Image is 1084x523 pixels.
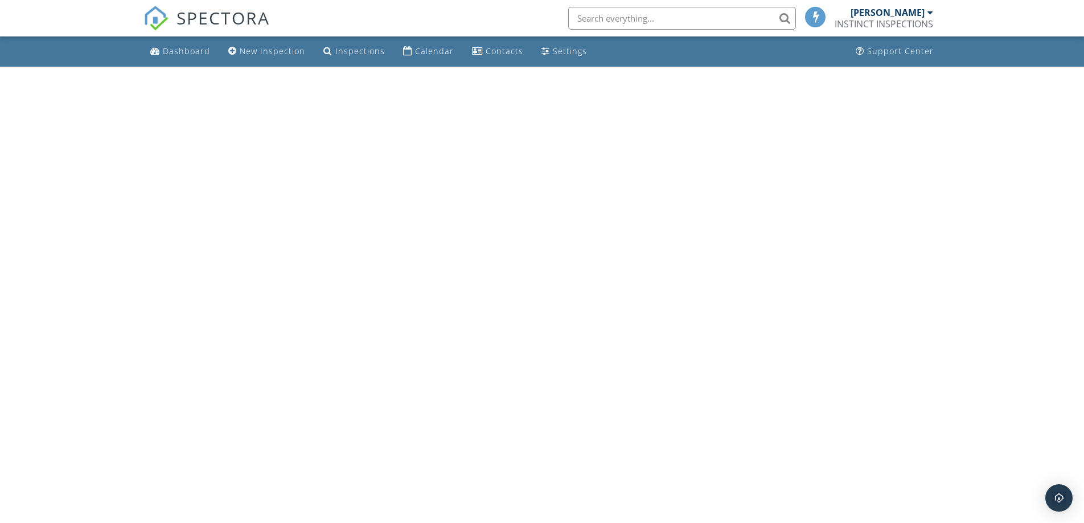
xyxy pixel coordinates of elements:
a: New Inspection [224,41,310,62]
img: The Best Home Inspection Software - Spectora [143,6,169,31]
a: Dashboard [146,41,215,62]
div: Settings [553,46,587,56]
div: Calendar [415,46,454,56]
div: Inspections [335,46,385,56]
a: SPECTORA [143,15,270,39]
div: INSTINCT INSPECTIONS [835,18,933,30]
a: Calendar [399,41,458,62]
span: SPECTORA [176,6,270,30]
div: [PERSON_NAME] [851,7,925,18]
div: Dashboard [163,46,210,56]
div: New Inspection [240,46,305,56]
input: Search everything... [568,7,796,30]
a: Support Center [851,41,938,62]
a: Settings [537,41,592,62]
div: Open Intercom Messenger [1045,484,1073,512]
a: Inspections [319,41,389,62]
a: Contacts [467,41,528,62]
div: Contacts [486,46,523,56]
div: Support Center [867,46,934,56]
